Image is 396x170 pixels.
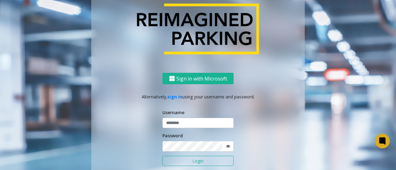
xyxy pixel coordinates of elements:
p: Alternatively, using your username and password. [97,93,299,100]
label: Password [162,132,183,139]
label: Username [162,109,184,116]
a: sign in [167,94,182,100]
button: Sign in with Microsoft [162,73,234,84]
button: Login [162,156,234,166]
